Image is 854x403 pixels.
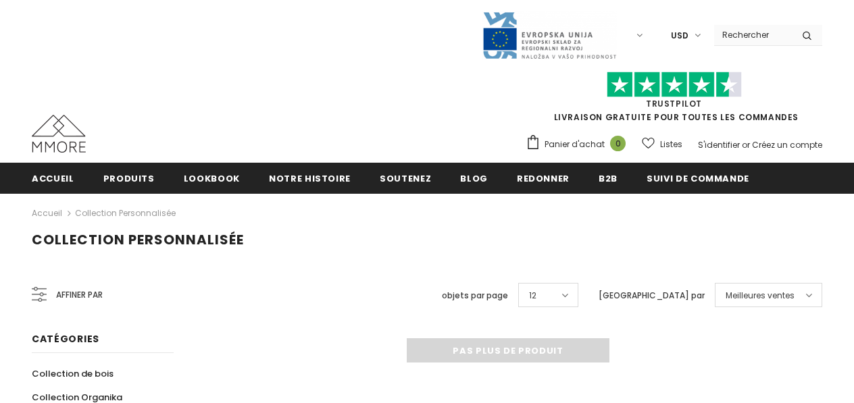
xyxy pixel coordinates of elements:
[517,163,570,193] a: Redonner
[442,289,508,302] label: objets par page
[184,163,240,193] a: Lookbook
[32,332,99,346] span: Catégories
[517,172,570,185] span: Redonner
[671,29,688,43] span: USD
[526,78,822,123] span: LIVRAISON GRATUITE POUR TOUTES LES COMMANDES
[32,205,62,221] a: Accueil
[545,138,605,151] span: Panier d'achat
[599,289,705,302] label: [GEOGRAPHIC_DATA] par
[380,163,431,193] a: soutenez
[103,172,155,185] span: Produits
[32,163,74,193] a: Accueil
[482,11,617,60] img: Javni Razpis
[647,163,749,193] a: Suivi de commande
[103,163,155,193] a: Produits
[380,172,431,185] span: soutenez
[269,172,351,185] span: Notre histoire
[32,367,114,380] span: Collection de bois
[460,172,488,185] span: Blog
[642,132,682,156] a: Listes
[599,163,618,193] a: B2B
[56,288,103,302] span: Affiner par
[32,230,244,249] span: Collection personnalisée
[269,163,351,193] a: Notre histoire
[660,138,682,151] span: Listes
[526,134,632,155] a: Panier d'achat 0
[460,163,488,193] a: Blog
[75,207,176,219] a: Collection personnalisée
[599,172,618,185] span: B2B
[647,172,749,185] span: Suivi de commande
[32,362,114,385] a: Collection de bois
[184,172,240,185] span: Lookbook
[742,139,750,151] span: or
[752,139,822,151] a: Créez un compte
[482,29,617,41] a: Javni Razpis
[698,139,740,151] a: S'identifier
[32,172,74,185] span: Accueil
[714,25,792,45] input: Search Site
[610,136,626,151] span: 0
[726,289,795,302] span: Meilleures ventes
[646,98,702,109] a: TrustPilot
[607,72,742,98] img: Faites confiance aux étoiles pilotes
[32,115,86,153] img: Cas MMORE
[529,289,536,302] span: 12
